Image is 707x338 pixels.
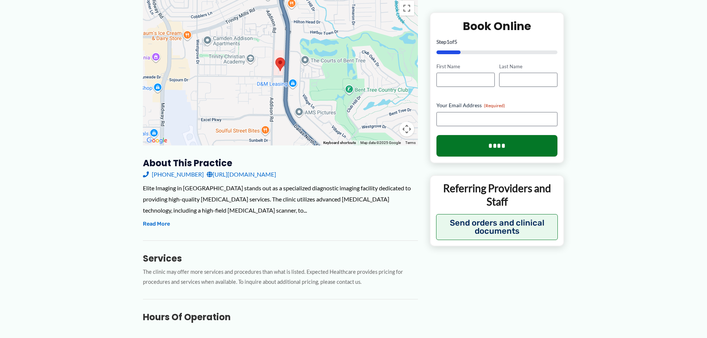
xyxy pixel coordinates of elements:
[143,183,418,216] div: Elite Imaging in [GEOGRAPHIC_DATA] stands out as a specialized diagnostic imaging facility dedica...
[143,169,204,180] a: [PHONE_NUMBER]
[399,122,414,137] button: Map camera controls
[436,214,558,240] button: Send orders and clinical documents
[399,1,414,16] button: Toggle fullscreen view
[436,102,558,109] label: Your Email Address
[446,38,449,45] span: 1
[143,311,418,323] h3: Hours of Operation
[436,39,558,44] p: Step of
[454,38,457,45] span: 5
[143,267,418,287] p: The clinic may offer more services and procedures than what is listed. Expected Healthcare provid...
[143,157,418,169] h3: About this practice
[360,141,401,145] span: Map data ©2025 Google
[436,19,558,33] h2: Book Online
[207,169,276,180] a: [URL][DOMAIN_NAME]
[436,181,558,209] p: Referring Providers and Staff
[405,141,416,145] a: Terms (opens in new tab)
[436,63,495,70] label: First Name
[143,253,418,264] h3: Services
[323,140,356,145] button: Keyboard shortcuts
[499,63,557,70] label: Last Name
[143,220,170,229] button: Read More
[145,136,169,145] a: Open this area in Google Maps (opens a new window)
[145,136,169,145] img: Google
[484,103,505,108] span: (Required)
